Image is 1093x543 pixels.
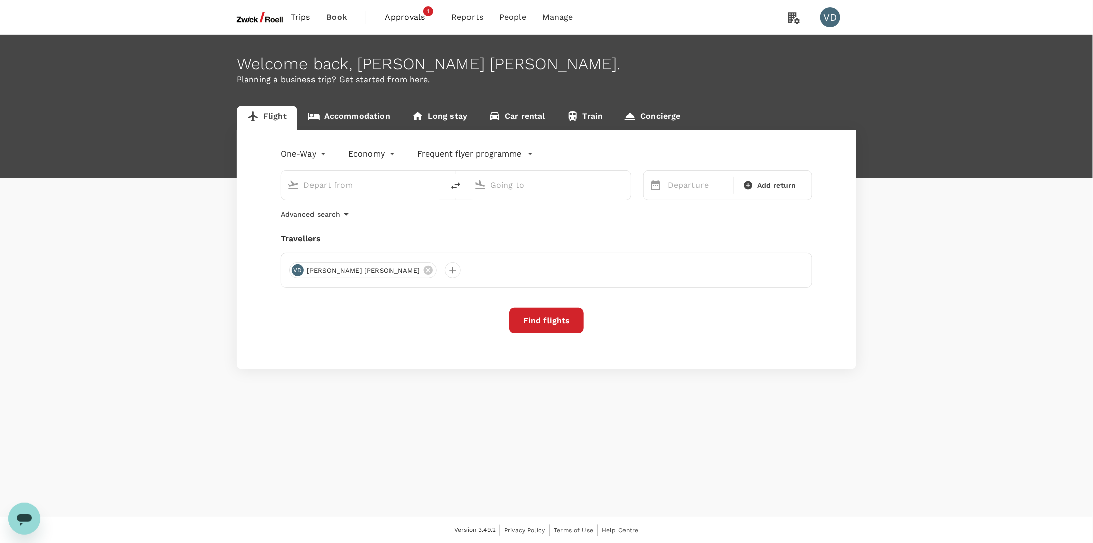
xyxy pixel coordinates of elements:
div: VD[PERSON_NAME] [PERSON_NAME] [289,262,437,278]
p: Frequent flyer programme [417,148,521,160]
iframe: Schaltfläche zum Öffnen des Messaging-Fensters [8,503,40,535]
button: Frequent flyer programme [417,148,533,160]
p: Advanced search [281,209,340,219]
a: Concierge [613,106,691,130]
div: Economy [348,146,397,162]
button: Open [623,184,626,186]
button: Open [437,184,439,186]
span: Terms of Use [554,527,593,534]
button: delete [444,174,468,198]
span: Trips [291,11,310,23]
p: Planning a business trip? Get started from here. [237,73,856,86]
div: One-Way [281,146,328,162]
button: Advanced search [281,208,352,220]
img: ZwickRoell Pte. Ltd. [237,6,283,28]
span: Approvals [385,11,435,23]
div: Welcome back , [PERSON_NAME] [PERSON_NAME] . [237,55,856,73]
span: Manage [542,11,573,23]
a: Accommodation [297,106,401,130]
span: 1 [423,6,433,16]
a: Privacy Policy [504,525,545,536]
button: Find flights [509,308,584,333]
a: Flight [237,106,297,130]
div: Travellers [281,232,812,245]
a: Long stay [401,106,478,130]
a: Help Centre [602,525,639,536]
a: Train [556,106,614,130]
input: Going to [490,177,609,193]
div: VD [820,7,840,27]
a: Car rental [478,106,556,130]
span: Version 3.49.2 [454,525,496,535]
span: Privacy Policy [504,527,545,534]
span: Reports [451,11,483,23]
input: Depart from [303,177,423,193]
span: Add return [757,180,796,191]
span: Book [326,11,347,23]
div: VD [292,264,304,276]
span: Help Centre [602,527,639,534]
span: [PERSON_NAME] [PERSON_NAME] [301,266,426,276]
span: People [499,11,526,23]
a: Terms of Use [554,525,593,536]
p: Departure [668,179,727,191]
